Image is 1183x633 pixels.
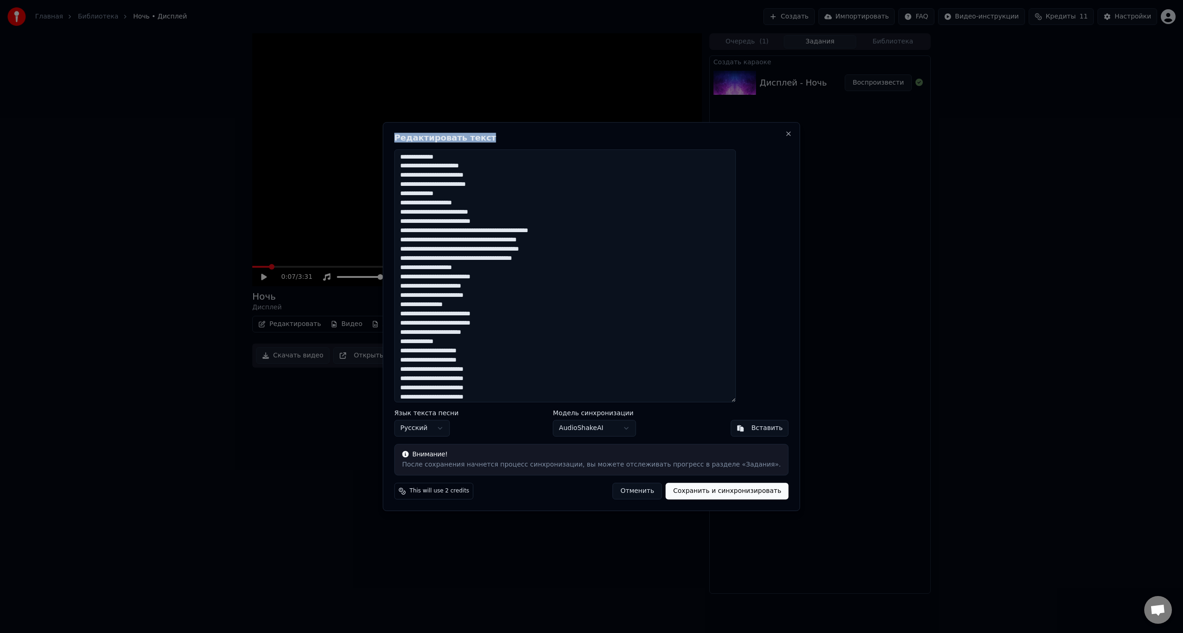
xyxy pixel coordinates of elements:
span: This will use 2 credits [409,487,469,495]
label: Язык текста песни [394,410,458,416]
div: Внимание! [402,450,781,459]
label: Модель синхронизации [553,410,636,416]
button: Отменить [613,483,662,499]
div: Вставить [751,424,783,433]
h2: Редактировать текст [394,134,788,142]
button: Сохранить и синхронизировать [666,483,789,499]
button: Вставить [731,420,789,436]
div: После сохранения начнется процесс синхронизации, вы можете отслеживать прогресс в разделе «Задания». [402,460,781,469]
